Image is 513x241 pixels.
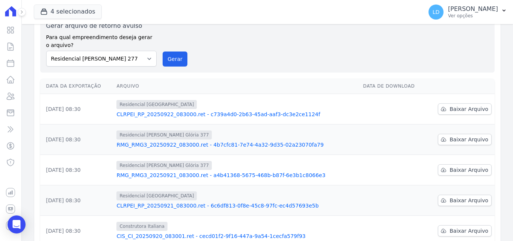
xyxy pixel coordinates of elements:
[116,191,197,200] span: Residencial [GEOGRAPHIC_DATA]
[116,222,167,231] span: Construtora Italiana
[116,130,212,139] span: Residencial [PERSON_NAME] Glória 377
[450,166,488,174] span: Baixar Arquivo
[360,79,426,94] th: Data de Download
[116,111,357,118] a: CLRPEI_RP_20250922_083000.ret - c739a4d0-2b63-45ad-aaf3-dc3e2ce1124f
[438,225,492,236] a: Baixar Arquivo
[422,2,513,23] button: LD [PERSON_NAME] Ver opções
[113,79,360,94] th: Arquivo
[40,185,114,216] td: [DATE] 08:30
[433,9,440,15] span: LD
[450,197,488,204] span: Baixar Arquivo
[40,94,114,124] td: [DATE] 08:30
[438,164,492,176] a: Baixar Arquivo
[46,21,157,30] label: Gerar arquivo de retorno avulso
[116,202,357,209] a: CLRPEI_RP_20250921_083000.ret - 6c6df813-0f8e-45c8-97fc-ec4d57693e5b
[116,100,197,109] span: Residencial [GEOGRAPHIC_DATA]
[438,103,492,115] a: Baixar Arquivo
[116,161,212,170] span: Residencial [PERSON_NAME] Glória 377
[448,5,498,13] p: [PERSON_NAME]
[438,195,492,206] a: Baixar Arquivo
[8,215,26,233] div: Open Intercom Messenger
[438,134,492,145] a: Baixar Arquivo
[34,5,102,19] button: 4 selecionados
[116,171,357,179] a: RMG_RMG3_20250921_083000.ret - a4b41368-5675-468b-b87f-6e3b1c8066e3
[116,141,357,149] a: RMG_RMG3_20250922_083000.ret - 4b7cfc81-7e74-4a32-9d35-02a23070fa79
[40,124,114,155] td: [DATE] 08:30
[450,105,488,113] span: Baixar Arquivo
[448,13,498,19] p: Ver opções
[116,232,357,240] a: CIS_CI_20250920_083001.ret - cecd01f2-9f16-447a-9a54-1cecfa579f93
[40,79,114,94] th: Data da Exportação
[46,30,157,49] label: Para qual empreendimento deseja gerar o arquivo?
[40,155,114,185] td: [DATE] 08:30
[450,227,488,235] span: Baixar Arquivo
[450,136,488,143] span: Baixar Arquivo
[163,52,187,67] button: Gerar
